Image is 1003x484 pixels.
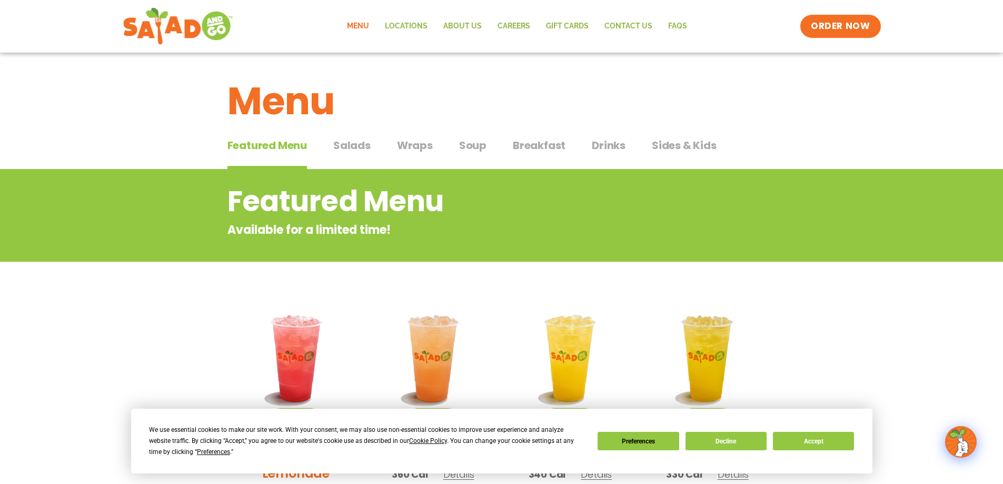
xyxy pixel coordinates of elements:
h1: Menu [227,73,776,130]
span: Details [718,468,749,481]
img: wpChatIcon [946,427,976,457]
span: Breakfast [513,137,565,153]
a: About Us [435,14,490,38]
a: Contact Us [597,14,660,38]
img: Product photo for Mango Grove Lemonade [647,298,768,419]
div: Cookie Consent Prompt [131,409,872,473]
p: Available for a limited time! [227,221,691,239]
span: Seasonal [686,408,729,419]
span: Details [581,468,612,481]
nav: Menu [339,14,695,38]
span: 330 Cal [666,467,702,481]
a: FAQs [660,14,695,38]
span: Drinks [592,137,625,153]
img: Product photo for Summer Stone Fruit Lemonade [372,298,494,419]
img: Product photo for Blackberry Bramble Lemonade [235,298,357,419]
button: Decline [686,432,767,450]
a: Careers [490,14,538,38]
span: Cookie Policy [409,437,447,445]
button: Preferences [598,432,679,450]
img: new-SAG-logo-768×292 [123,5,234,47]
img: Product photo for Sunkissed Yuzu Lemonade [510,298,631,419]
span: Details [443,468,474,481]
span: 360 Cal [392,467,428,481]
span: 340 Cal [529,467,566,481]
a: GIFT CARDS [538,14,597,38]
span: Preferences [197,448,230,456]
span: Wraps [397,137,433,153]
span: Featured Menu [227,137,307,153]
span: Soup [459,137,486,153]
button: Accept [773,432,854,450]
span: Seasonal [549,408,591,419]
span: ORDER NOW [811,20,870,33]
span: Sides & Kids [652,137,717,153]
span: Seasonal [412,408,454,419]
a: Menu [339,14,377,38]
a: ORDER NOW [800,15,880,38]
span: Seasonal [274,408,317,419]
span: Salads [333,137,371,153]
div: Tabbed content [227,134,776,170]
div: We use essential cookies to make our site work. With your consent, we may also use non-essential ... [149,424,585,458]
a: Locations [377,14,435,38]
h2: Featured Menu [227,180,691,223]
